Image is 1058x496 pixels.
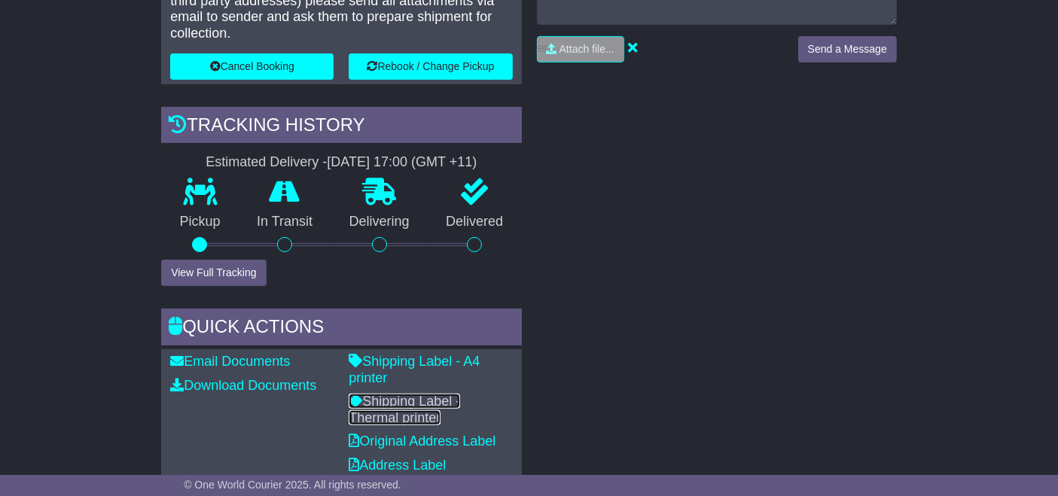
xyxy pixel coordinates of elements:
[349,53,512,80] button: Rebook / Change Pickup
[161,214,239,230] p: Pickup
[349,394,460,425] a: Shipping Label - Thermal printer
[161,107,521,148] div: Tracking history
[349,354,480,385] a: Shipping Label - A4 printer
[161,154,521,171] div: Estimated Delivery -
[161,309,521,349] div: Quick Actions
[798,36,897,62] button: Send a Message
[349,434,495,449] a: Original Address Label
[349,458,446,473] a: Address Label
[170,53,334,80] button: Cancel Booking
[184,479,401,491] span: © One World Courier 2025. All rights reserved.
[428,214,522,230] p: Delivered
[239,214,331,230] p: In Transit
[170,354,290,369] a: Email Documents
[331,214,428,230] p: Delivering
[161,260,266,286] button: View Full Tracking
[327,154,477,171] div: [DATE] 17:00 (GMT +11)
[170,378,316,393] a: Download Documents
